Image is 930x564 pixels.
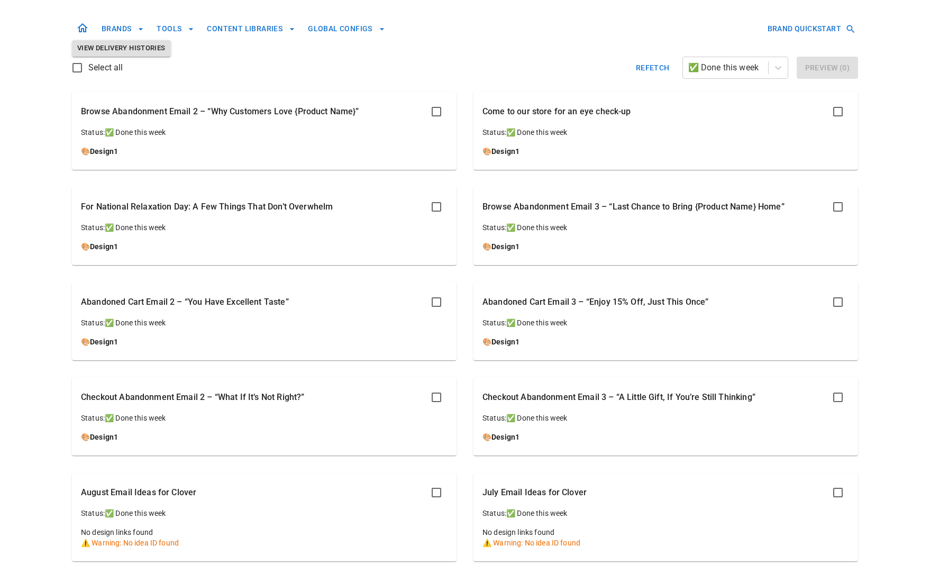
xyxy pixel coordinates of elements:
[482,146,849,157] p: 🎨
[81,127,448,138] p: Status: ✅ Done this week
[81,538,448,548] p: ⚠️ Warning: No idea ID found
[482,296,708,308] p: Abandoned Cart Email 3 – “Enjoy 15% Off, Just This Once”
[763,19,858,39] button: BRAND QUICKSTART
[81,432,448,442] p: 🎨
[491,242,519,251] a: Design1
[482,413,849,423] p: Status: ✅ Done this week
[97,19,148,39] button: BRANDS
[81,486,196,499] p: August Email Ideas for Clover
[491,433,519,441] a: Design1
[81,241,448,252] p: 🎨
[81,296,289,308] p: Abandoned Cart Email 2 – “You Have Excellent Taste”
[632,57,674,79] button: Refetch
[482,508,849,518] p: Status: ✅ Done this week
[90,242,118,251] a: Design1
[81,146,448,157] p: 🎨
[482,432,849,442] p: 🎨
[81,391,304,404] p: Checkout Abandonment Email 2 – “What If It’s Not Right?”
[81,105,359,118] p: Browse Abandonment Email 2 – “Why Customers Love {Product Name}”
[482,241,849,252] p: 🎨
[152,19,198,39] button: TOOLS
[482,105,631,118] p: Come to our store for an eye check-up
[482,222,849,233] p: Status: ✅ Done this week
[482,317,849,328] p: Status: ✅ Done this week
[482,486,587,499] p: July Email Ideas for Clover
[482,391,755,404] p: Checkout Abandonment Email 3 – “A Little Gift, If You’re Still Thinking”
[90,147,118,156] a: Design1
[81,201,333,213] p: For National Relaxation Day: A Few Things That Don’t Overwhelm
[482,527,849,538] p: No design links found
[482,127,849,138] p: Status: ✅ Done this week
[81,336,448,347] p: 🎨
[72,40,171,57] button: View Delivery Histories
[81,413,448,423] p: Status: ✅ Done this week
[482,201,785,213] p: Browse Abandonment Email 3 – “Last Chance to Bring {Product Name} Home”
[482,336,849,347] p: 🎨
[90,433,118,441] a: Design1
[90,338,118,346] a: Design1
[203,19,299,39] button: CONTENT LIBRARIES
[88,61,123,74] span: Select all
[304,19,389,39] button: GLOBAL CONFIGS
[81,508,448,518] p: Status: ✅ Done this week
[81,222,448,233] p: Status: ✅ Done this week
[491,147,519,156] a: Design1
[491,338,519,346] a: Design1
[81,317,448,328] p: Status: ✅ Done this week
[482,538,849,548] p: ⚠️ Warning: No idea ID found
[81,527,448,538] p: No design links found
